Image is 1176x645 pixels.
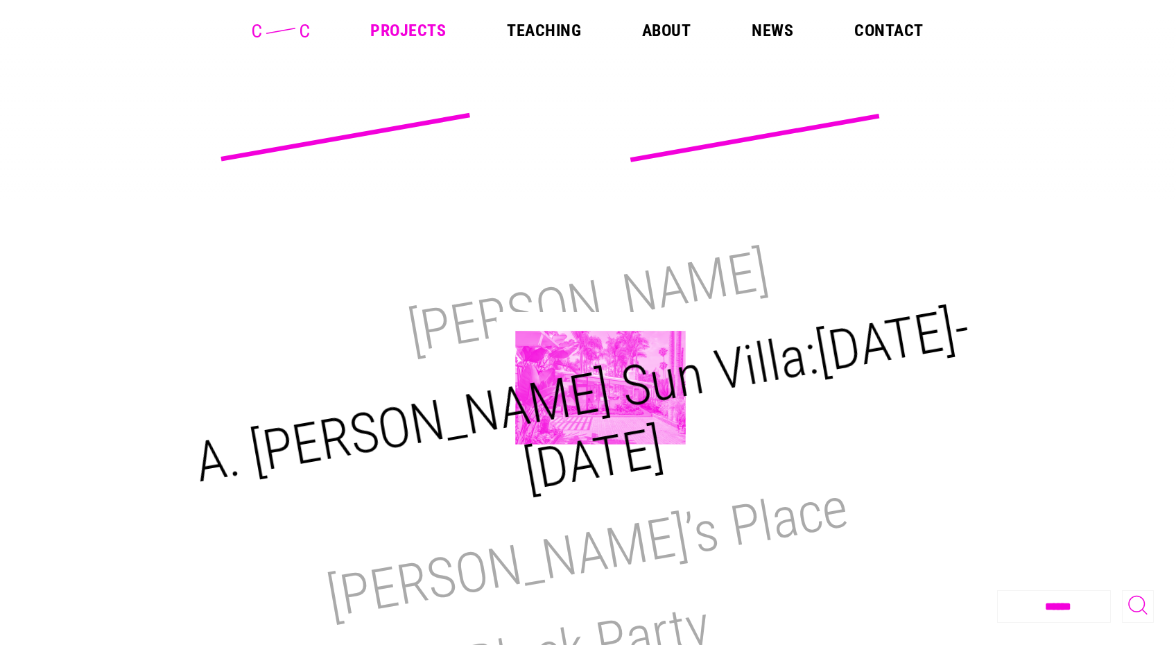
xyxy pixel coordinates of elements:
[1122,590,1154,623] button: Toggle Search
[323,475,854,631] a: [PERSON_NAME]’s Place
[854,22,923,39] a: Contact
[752,22,793,39] a: News
[370,22,446,39] a: Projects
[190,295,974,504] a: A. [PERSON_NAME] Sun Villa:[DATE]-[DATE]
[642,22,691,39] a: About
[507,22,581,39] a: Teaching
[370,22,923,39] nav: Main Menu
[403,238,772,365] a: [PERSON_NAME]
